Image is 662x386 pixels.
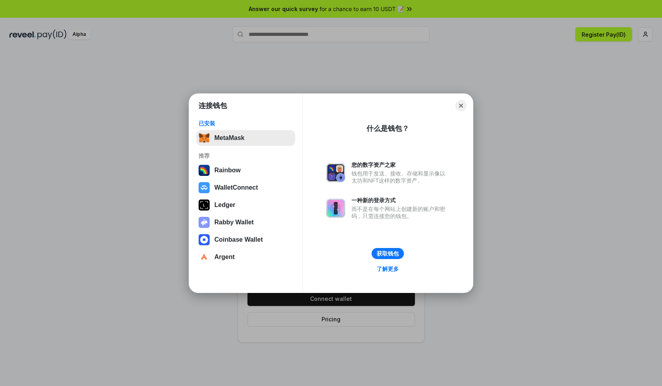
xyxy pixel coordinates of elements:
[351,197,449,204] div: 一种新的登录方式
[214,167,241,174] div: Rainbow
[366,124,409,133] div: 什么是钱包？
[214,184,258,191] div: WalletConnect
[199,217,210,228] img: svg+xml,%3Csvg%20xmlns%3D%22http%3A%2F%2Fwww.w3.org%2F2000%2Fsvg%22%20fill%3D%22none%22%20viewBox...
[196,162,295,178] button: Rainbow
[456,100,467,111] button: Close
[196,197,295,213] button: Ledger
[326,163,345,182] img: svg+xml,%3Csvg%20xmlns%3D%22http%3A%2F%2Fwww.w3.org%2F2000%2Fsvg%22%20fill%3D%22none%22%20viewBox...
[199,234,210,245] img: svg+xml,%3Csvg%20width%3D%2228%22%20height%3D%2228%22%20viewBox%3D%220%200%2028%2028%22%20fill%3D...
[199,252,210,263] img: svg+xml,%3Csvg%20width%3D%2228%22%20height%3D%2228%22%20viewBox%3D%220%200%2028%2028%22%20fill%3D...
[196,180,295,196] button: WalletConnect
[196,249,295,265] button: Argent
[351,170,449,184] div: 钱包用于发送、接收、存储和显示像以太坊和NFT这样的数字资产。
[326,199,345,218] img: svg+xml,%3Csvg%20xmlns%3D%22http%3A%2F%2Fwww.w3.org%2F2000%2Fsvg%22%20fill%3D%22none%22%20viewBox...
[214,134,244,142] div: MetaMask
[199,200,210,211] img: svg+xml,%3Csvg%20xmlns%3D%22http%3A%2F%2Fwww.w3.org%2F2000%2Fsvg%22%20width%3D%2228%22%20height%3...
[214,219,254,226] div: Rabby Wallet
[351,205,449,220] div: 而不是在每个网站上创建新的账户和密码，只需连接您的钱包。
[214,236,263,243] div: Coinbase Wallet
[372,264,404,274] a: 了解更多
[372,248,404,259] button: 获取钱包
[199,120,293,127] div: 已安装
[214,254,235,261] div: Argent
[196,214,295,230] button: Rabby Wallet
[214,201,235,209] div: Ledger
[199,165,210,176] img: svg+xml,%3Csvg%20width%3D%22120%22%20height%3D%22120%22%20viewBox%3D%220%200%20120%20120%22%20fil...
[351,161,449,168] div: 您的数字资产之家
[196,232,295,248] button: Coinbase Wallet
[199,101,227,110] h1: 连接钱包
[199,132,210,144] img: svg+xml,%3Csvg%20fill%3D%22none%22%20height%3D%2233%22%20viewBox%3D%220%200%2035%2033%22%20width%...
[377,250,399,257] div: 获取钱包
[199,152,293,159] div: 推荐
[377,265,399,272] div: 了解更多
[199,182,210,193] img: svg+xml,%3Csvg%20width%3D%2228%22%20height%3D%2228%22%20viewBox%3D%220%200%2028%2028%22%20fill%3D...
[196,130,295,146] button: MetaMask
